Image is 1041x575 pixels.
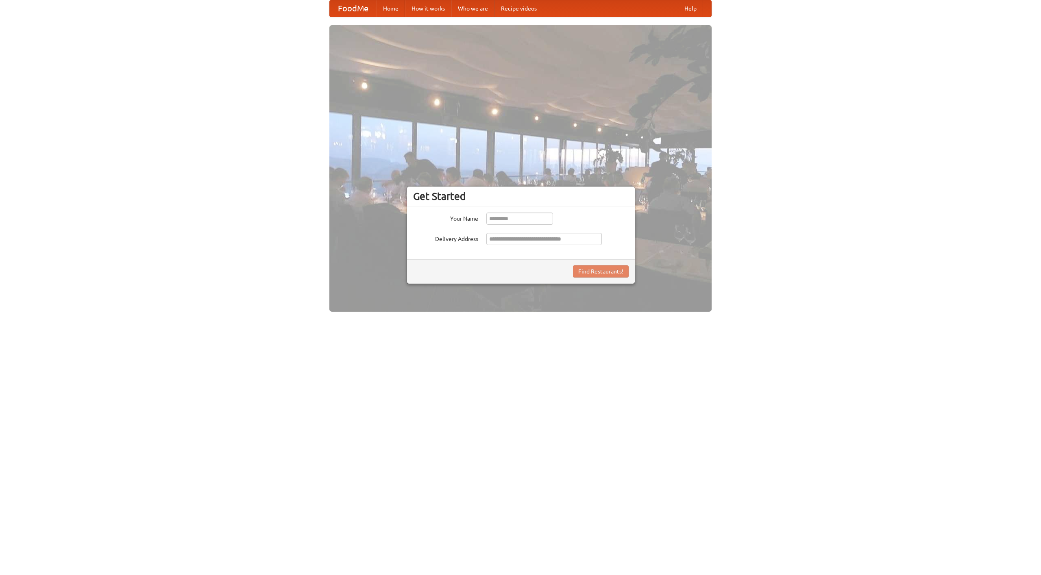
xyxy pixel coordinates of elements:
h3: Get Started [413,190,629,202]
label: Your Name [413,213,478,223]
a: Help [678,0,703,17]
a: FoodMe [330,0,377,17]
a: Home [377,0,405,17]
label: Delivery Address [413,233,478,243]
a: How it works [405,0,451,17]
a: Who we are [451,0,494,17]
a: Recipe videos [494,0,543,17]
button: Find Restaurants! [573,265,629,278]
